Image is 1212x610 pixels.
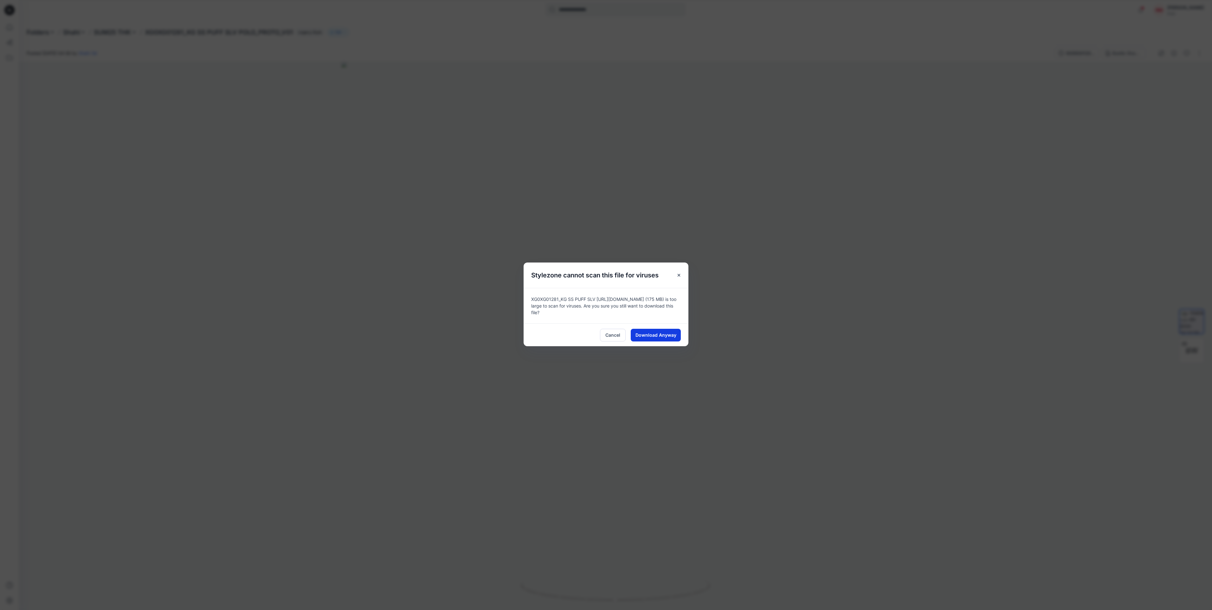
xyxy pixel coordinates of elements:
span: Cancel [605,332,620,338]
button: Download Anyway [631,329,681,341]
h5: Stylezone cannot scan this file for viruses [524,263,666,288]
span: Download Anyway [635,332,676,338]
button: Close [673,269,685,281]
button: Cancel [600,329,626,341]
div: XG0XG01281_KG SS PUFF SLV [URL][DOMAIN_NAME] (175 MB) is too large to scan for viruses. Are you s... [524,288,688,323]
